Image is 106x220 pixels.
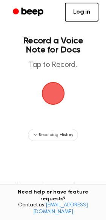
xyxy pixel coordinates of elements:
span: Contact us [5,202,101,215]
span: Recording History [39,132,73,138]
a: [EMAIL_ADDRESS][DOMAIN_NAME] [33,203,88,215]
h1: Record a Voice Note for Docs [14,36,92,54]
a: Log in [65,3,98,22]
img: Beep Logo [42,82,65,105]
button: Recording History [28,129,78,141]
p: Tired of copying and pasting? Use the extension to automatically insert your recordings. [6,183,100,195]
a: Beep [8,5,50,20]
p: Tap to Record. [14,60,92,70]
